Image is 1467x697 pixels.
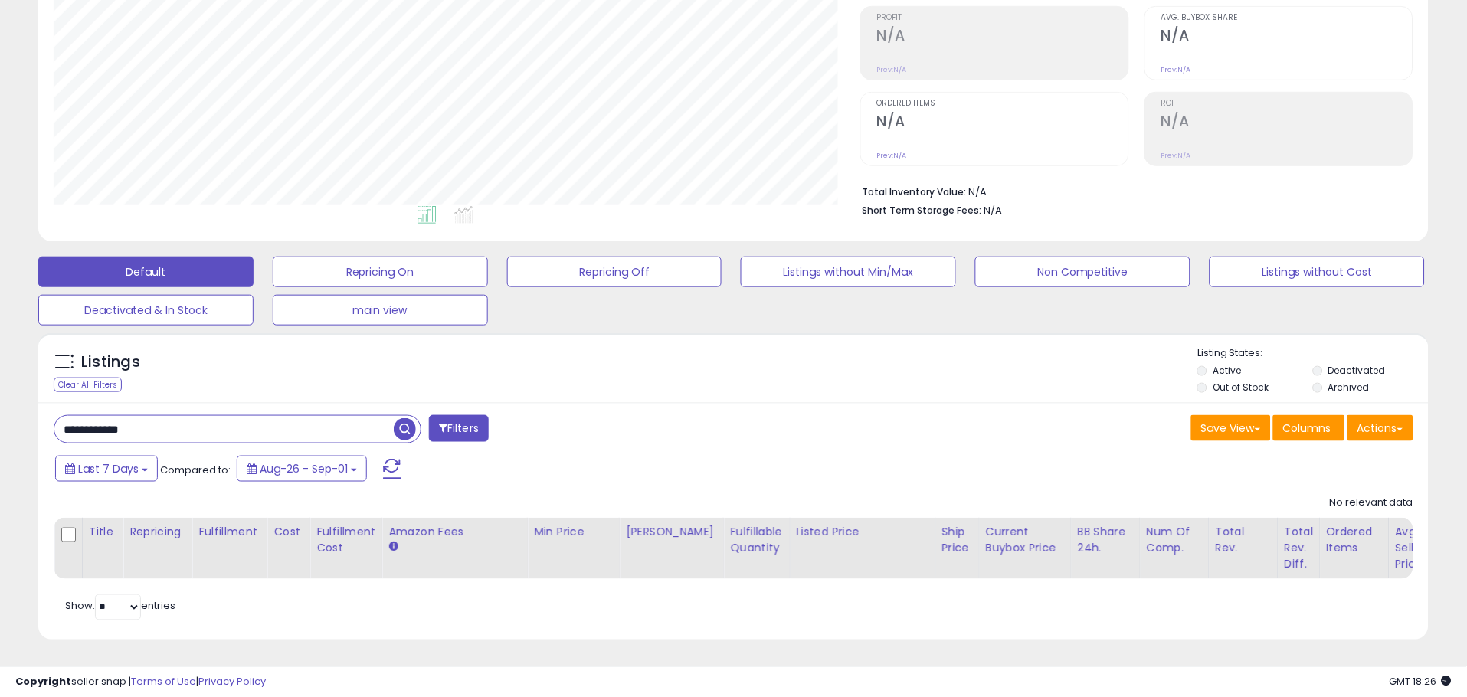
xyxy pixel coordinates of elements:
[863,204,982,217] b: Short Term Storage Fees:
[507,257,722,287] button: Repricing Off
[877,14,1128,22] span: Profit
[198,674,266,689] a: Privacy Policy
[1390,674,1452,689] span: 2025-09-9 18:26 GMT
[863,182,1402,200] li: N/A
[1283,420,1331,436] span: Columns
[534,524,613,540] div: Min Price
[1327,524,1383,556] div: Ordered Items
[1273,415,1345,441] button: Columns
[975,257,1190,287] button: Non Competitive
[388,540,398,554] small: Amazon Fees.
[1161,27,1413,47] h2: N/A
[1328,381,1370,394] label: Archived
[15,675,266,689] div: seller snap | |
[1147,524,1203,556] div: Num of Comp.
[388,524,521,540] div: Amazon Fees
[1213,364,1242,377] label: Active
[1328,364,1386,377] label: Deactivated
[160,463,231,477] span: Compared to:
[1330,496,1413,510] div: No relevant data
[877,65,907,74] small: Prev: N/A
[131,674,196,689] a: Terms of Use
[626,524,717,540] div: [PERSON_NAME]
[54,378,122,392] div: Clear All Filters
[942,524,973,556] div: Ship Price
[1191,415,1271,441] button: Save View
[877,27,1128,47] h2: N/A
[1197,346,1429,361] p: Listing States:
[129,524,185,540] div: Repricing
[730,524,783,556] div: Fulfillable Quantity
[1161,113,1413,133] h2: N/A
[1161,14,1413,22] span: Avg. Buybox Share
[863,185,967,198] b: Total Inventory Value:
[1161,100,1413,108] span: ROI
[1216,524,1272,556] div: Total Rev.
[1078,524,1134,556] div: BB Share 24h.
[877,151,907,160] small: Prev: N/A
[797,524,929,540] div: Listed Price
[429,415,489,442] button: Filters
[15,674,71,689] strong: Copyright
[273,524,303,540] div: Cost
[1210,257,1425,287] button: Listings without Cost
[273,295,488,326] button: main view
[984,203,1003,218] span: N/A
[1213,381,1269,394] label: Out of Stock
[55,456,158,482] button: Last 7 Days
[260,461,348,476] span: Aug-26 - Sep-01
[38,257,254,287] button: Default
[38,295,254,326] button: Deactivated & In Stock
[1396,524,1452,572] div: Avg Selling Price
[877,100,1128,108] span: Ordered Items
[89,524,116,540] div: Title
[78,461,139,476] span: Last 7 Days
[237,456,367,482] button: Aug-26 - Sep-01
[316,524,375,556] div: Fulfillment Cost
[1161,151,1191,160] small: Prev: N/A
[81,352,140,373] h5: Listings
[741,257,956,287] button: Listings without Min/Max
[877,113,1128,133] h2: N/A
[1161,65,1191,74] small: Prev: N/A
[198,524,260,540] div: Fulfillment
[1285,524,1314,572] div: Total Rev. Diff.
[273,257,488,287] button: Repricing On
[986,524,1065,556] div: Current Buybox Price
[1347,415,1413,441] button: Actions
[65,599,175,614] span: Show: entries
